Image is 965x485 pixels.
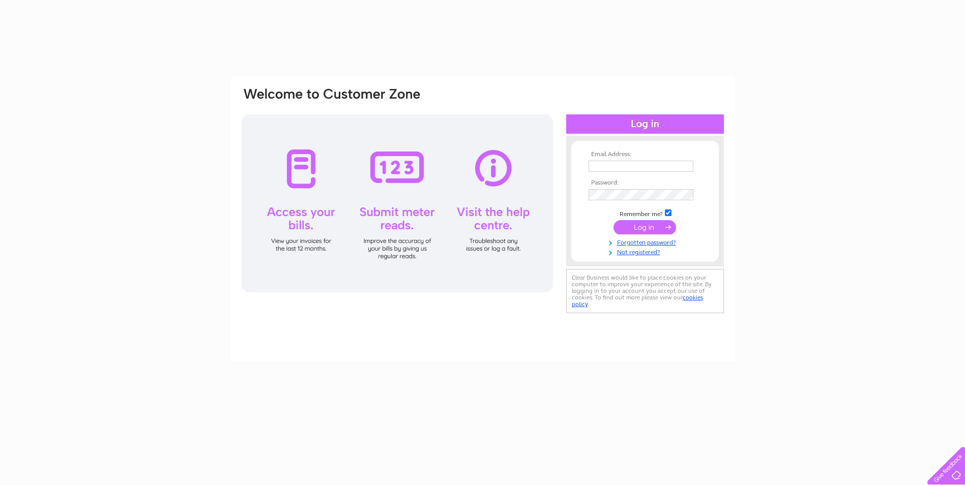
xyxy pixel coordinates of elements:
[566,269,724,313] div: Clear Business would like to place cookies on your computer to improve your experience of the sit...
[613,220,676,234] input: Submit
[589,247,704,256] a: Not registered?
[586,208,704,218] td: Remember me?
[572,294,703,308] a: cookies policy
[589,237,704,247] a: Forgotten password?
[586,151,704,158] th: Email Address:
[586,179,704,187] th: Password:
